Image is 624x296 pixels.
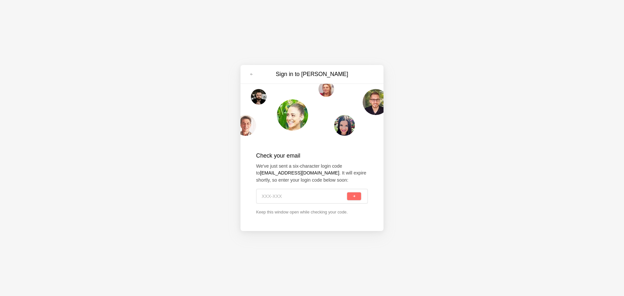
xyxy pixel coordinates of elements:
strong: [EMAIL_ADDRESS][DOMAIN_NAME] [260,170,339,175]
h2: Check your email [256,151,368,160]
input: XXX-XXX [262,189,346,203]
p: Keep this window open while checking your code. [256,209,368,215]
p: We've just sent a six-character login code to . It will expire shortly, so enter your login code ... [256,163,368,184]
h3: Sign in to [PERSON_NAME] [257,70,367,78]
